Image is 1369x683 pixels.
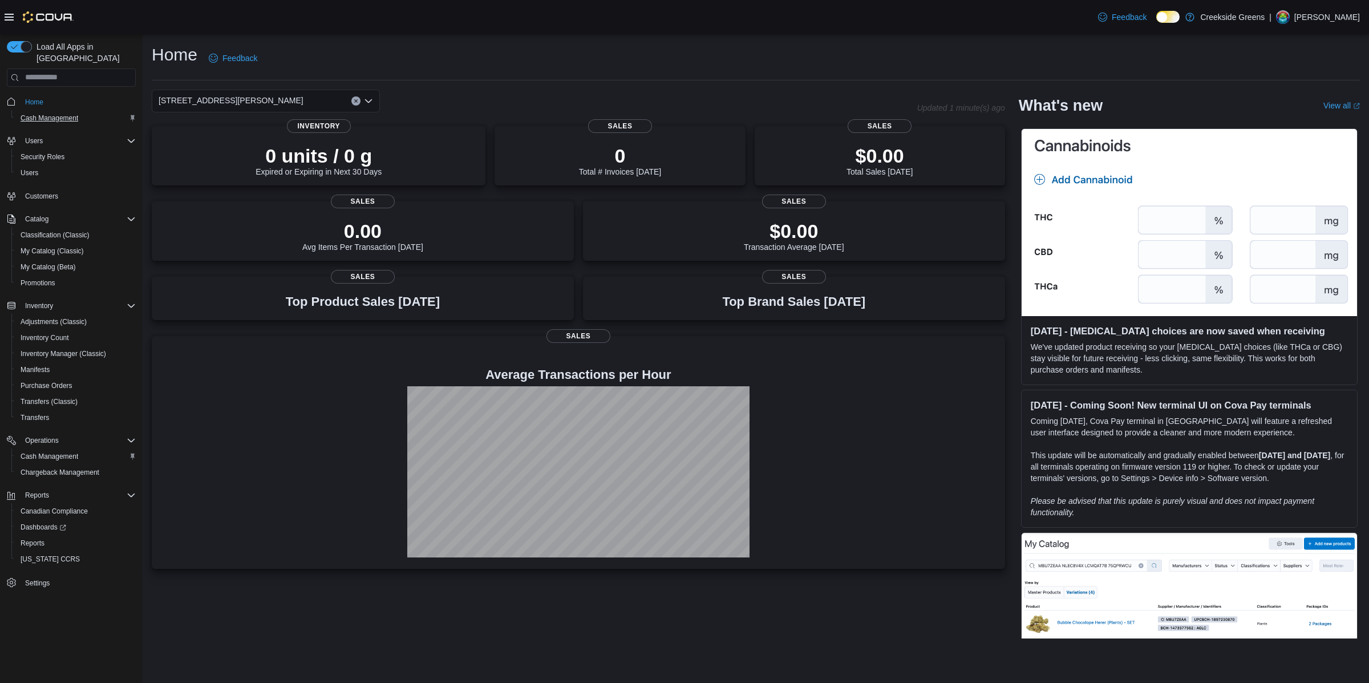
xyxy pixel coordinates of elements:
[21,212,53,226] button: Catalog
[11,464,140,480] button: Chargeback Management
[16,111,136,125] span: Cash Management
[1294,10,1360,24] p: [PERSON_NAME]
[11,519,140,535] a: Dashboards
[579,144,661,167] p: 0
[21,575,136,589] span: Settings
[1353,103,1360,110] svg: External link
[762,195,826,208] span: Sales
[16,552,84,566] a: [US_STATE] CCRS
[1019,96,1103,115] h2: What's new
[1276,10,1290,24] div: Pat McCaffrey
[744,220,844,252] div: Transaction Average [DATE]
[16,466,104,479] a: Chargeback Management
[21,434,136,447] span: Operations
[2,211,140,227] button: Catalog
[16,347,111,361] a: Inventory Manager (Classic)
[16,363,54,377] a: Manifests
[16,111,83,125] a: Cash Management
[16,331,74,345] a: Inventory Count
[11,362,140,378] button: Manifests
[16,260,136,274] span: My Catalog (Beta)
[16,244,88,258] a: My Catalog (Classic)
[1156,11,1180,23] input: Dark Mode
[16,276,60,290] a: Promotions
[21,134,136,148] span: Users
[21,168,38,177] span: Users
[21,539,44,548] span: Reports
[21,488,136,502] span: Reports
[204,47,262,70] a: Feedback
[16,504,92,518] a: Canadian Compliance
[21,189,136,203] span: Customers
[21,152,64,161] span: Security Roles
[25,436,59,445] span: Operations
[16,536,136,550] span: Reports
[21,434,63,447] button: Operations
[21,317,87,326] span: Adjustments (Classic)
[1200,10,1265,24] p: Creekside Greens
[11,551,140,567] button: [US_STATE] CCRS
[16,411,136,425] span: Transfers
[25,491,49,500] span: Reports
[11,227,140,243] button: Classification (Classic)
[21,413,49,422] span: Transfers
[351,96,361,106] button: Clear input
[222,52,257,64] span: Feedback
[21,523,66,532] span: Dashboards
[762,270,826,284] span: Sales
[302,220,423,243] p: 0.00
[21,365,50,374] span: Manifests
[16,379,77,393] a: Purchase Orders
[848,119,912,133] span: Sales
[16,150,136,164] span: Security Roles
[1323,101,1360,110] a: View allExternal link
[11,275,140,291] button: Promotions
[331,195,395,208] span: Sales
[7,89,136,621] nav: Complex example
[1031,341,1348,375] p: We've updated product receiving so your [MEDICAL_DATA] choices (like THCa or CBG) stay visible fo...
[2,298,140,314] button: Inventory
[256,144,382,176] div: Expired or Expiring in Next 30 Days
[16,228,94,242] a: Classification (Classic)
[21,262,76,272] span: My Catalog (Beta)
[1031,399,1348,411] h3: [DATE] - Coming Soon! New terminal UI on Cova Pay terminals
[331,270,395,284] span: Sales
[21,212,136,226] span: Catalog
[2,487,140,503] button: Reports
[21,381,72,390] span: Purchase Orders
[287,119,351,133] span: Inventory
[11,330,140,346] button: Inventory Count
[364,96,373,106] button: Open list of options
[1259,451,1330,460] strong: [DATE] and [DATE]
[21,333,69,342] span: Inventory Count
[11,259,140,275] button: My Catalog (Beta)
[744,220,844,243] p: $0.00
[16,379,136,393] span: Purchase Orders
[11,448,140,464] button: Cash Management
[25,192,58,201] span: Customers
[11,149,140,165] button: Security Roles
[256,144,382,167] p: 0 units / 0 g
[161,368,996,382] h4: Average Transactions per Hour
[11,346,140,362] button: Inventory Manager (Classic)
[16,520,136,534] span: Dashboards
[11,378,140,394] button: Purchase Orders
[16,244,136,258] span: My Catalog (Classic)
[21,555,80,564] span: [US_STATE] CCRS
[11,394,140,410] button: Transfers (Classic)
[25,136,43,146] span: Users
[1031,450,1348,484] p: This update will be automatically and gradually enabled between , for all terminals operating on ...
[21,299,58,313] button: Inventory
[21,134,47,148] button: Users
[16,395,82,409] a: Transfers (Classic)
[23,11,74,23] img: Cova
[21,488,54,502] button: Reports
[846,144,913,167] p: $0.00
[16,166,136,180] span: Users
[21,397,78,406] span: Transfers (Classic)
[11,314,140,330] button: Adjustments (Classic)
[21,231,90,240] span: Classification (Classic)
[16,347,136,361] span: Inventory Manager (Classic)
[16,315,136,329] span: Adjustments (Classic)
